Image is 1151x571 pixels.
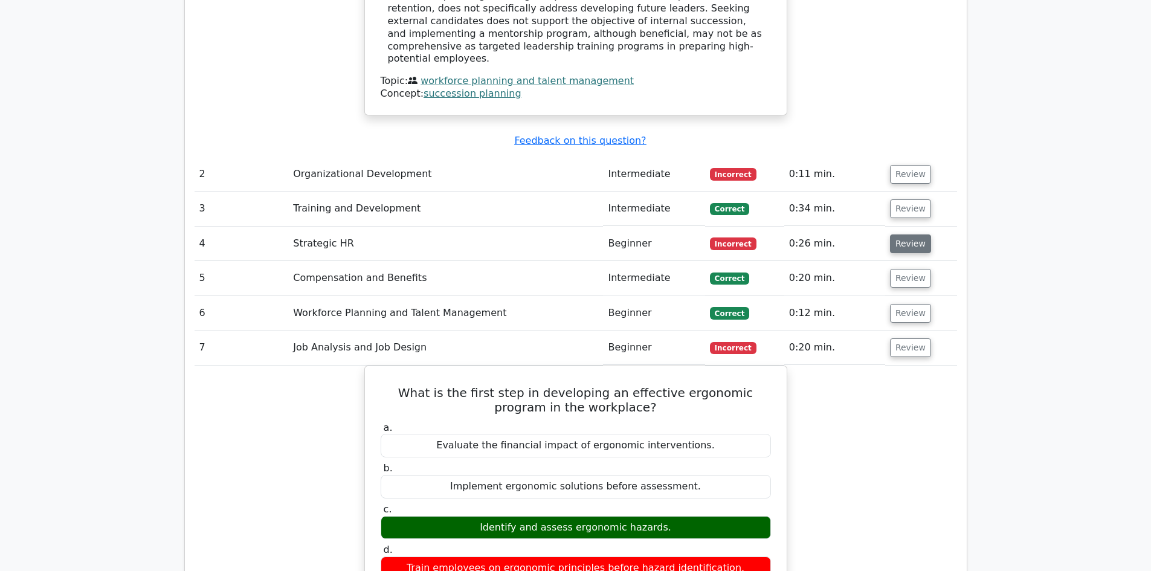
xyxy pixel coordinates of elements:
[379,386,772,415] h5: What is the first step in developing an effective ergonomic program in the workplace?
[603,261,704,295] td: Intermediate
[603,296,704,331] td: Beginner
[195,261,289,295] td: 5
[784,227,885,261] td: 0:26 min.
[784,296,885,331] td: 0:12 min.
[603,192,704,226] td: Intermediate
[195,227,289,261] td: 4
[384,422,393,433] span: a.
[195,296,289,331] td: 6
[710,237,756,250] span: Incorrect
[384,544,393,555] span: d.
[421,75,634,86] a: workforce planning and talent management
[784,157,885,192] td: 0:11 min.
[381,88,771,100] div: Concept:
[710,342,756,354] span: Incorrect
[890,269,931,288] button: Review
[603,157,704,192] td: Intermediate
[603,227,704,261] td: Beginner
[784,261,885,295] td: 0:20 min.
[890,338,931,357] button: Review
[710,273,749,285] span: Correct
[890,304,931,323] button: Review
[710,307,749,319] span: Correct
[288,192,603,226] td: Training and Development
[890,199,931,218] button: Review
[381,516,771,540] div: Identify and assess ergonomic hazards.
[288,157,603,192] td: Organizational Development
[195,331,289,365] td: 7
[195,157,289,192] td: 2
[288,227,603,261] td: Strategic HR
[890,234,931,253] button: Review
[288,261,603,295] td: Compensation and Benefits
[603,331,704,365] td: Beginner
[710,203,749,215] span: Correct
[424,88,521,99] a: succession planning
[384,462,393,474] span: b.
[384,503,392,515] span: c.
[784,192,885,226] td: 0:34 min.
[381,434,771,457] div: Evaluate the financial impact of ergonomic interventions.
[710,168,756,180] span: Incorrect
[784,331,885,365] td: 0:20 min.
[195,192,289,226] td: 3
[288,296,603,331] td: Workforce Planning and Talent Management
[381,75,771,88] div: Topic:
[381,475,771,498] div: Implement ergonomic solutions before assessment.
[514,135,646,146] a: Feedback on this question?
[890,165,931,184] button: Review
[288,331,603,365] td: Job Analysis and Job Design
